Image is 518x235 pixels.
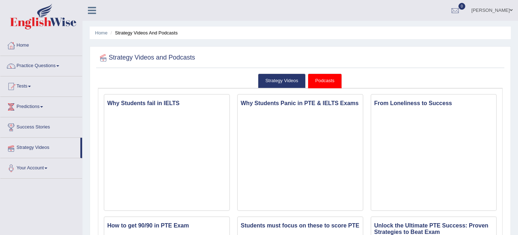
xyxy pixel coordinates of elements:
h3: Why Students Panic in PTE & IELTS Exams [238,98,363,108]
a: Predictions [0,97,82,115]
h3: Students must focus on these to score PTE [238,221,363,231]
span: 0 [458,3,466,10]
h3: How to get 90/90 in PTE Exam [104,221,229,231]
a: Home [95,30,108,36]
a: Strategy Videos [0,138,80,156]
a: Your Account [0,158,82,176]
a: Strategy Videos [258,74,306,88]
a: Success Stories [0,117,82,135]
a: Home [0,36,82,53]
h2: Strategy Videos and Podcasts [98,52,195,63]
h3: Why Students fail in IELTS [104,98,229,108]
a: Tests [0,76,82,94]
h3: From Loneliness to Success [371,98,496,108]
a: Practice Questions [0,56,82,74]
a: Podcasts [308,74,342,88]
li: Strategy Videos and Podcasts [109,29,178,36]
